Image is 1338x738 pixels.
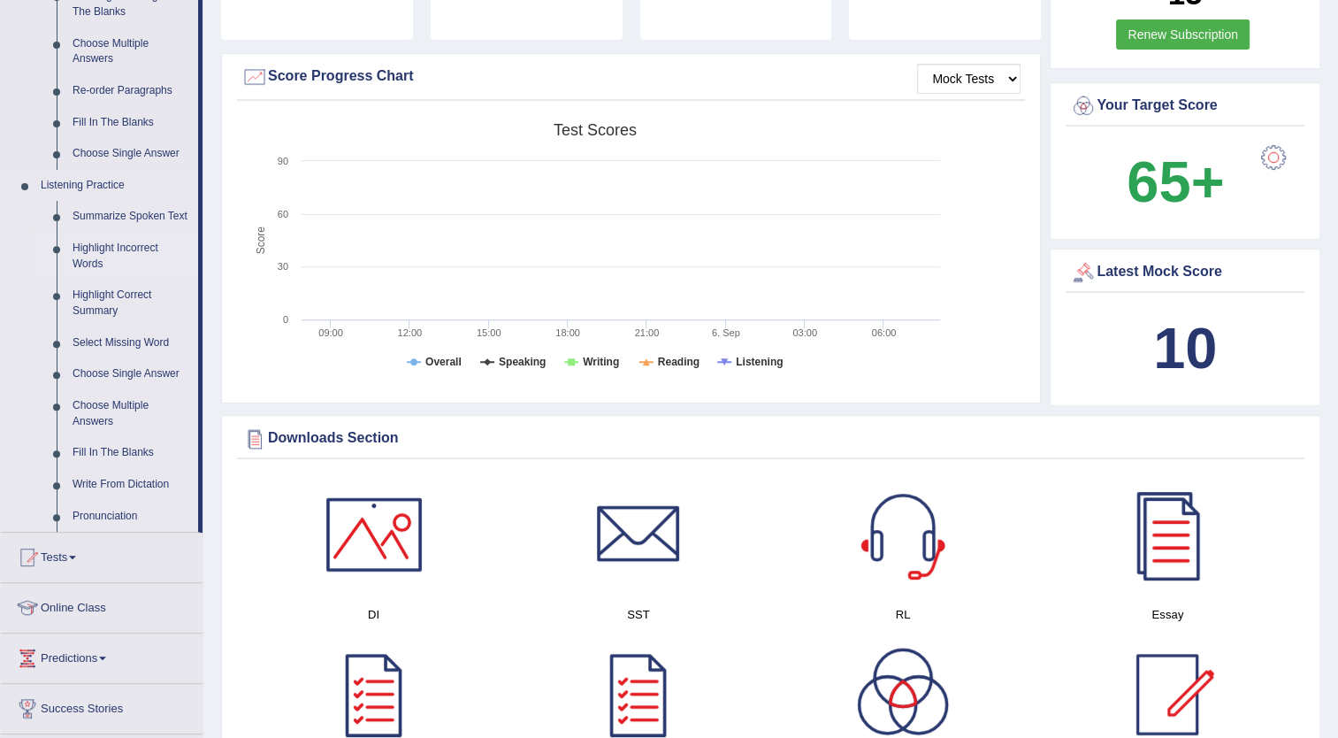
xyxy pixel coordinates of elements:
tspan: Test scores [554,121,637,139]
tspan: Score [255,227,267,255]
a: Predictions [1,634,203,678]
div: Downloads Section [241,426,1300,452]
a: Listening Practice [33,170,198,202]
a: Fill In The Blanks [65,107,198,139]
a: Summarize Spoken Text [65,201,198,233]
text: 12:00 [398,327,423,338]
text: 09:00 [318,327,343,338]
b: 65+ [1127,150,1224,214]
h4: Essay [1044,605,1291,624]
a: Tests [1,533,203,577]
text: 03:00 [792,327,817,338]
a: Online Class [1,583,203,627]
tspan: Listening [736,356,783,368]
h4: RL [780,605,1027,624]
a: Renew Subscription [1116,19,1250,50]
h4: DI [250,605,497,624]
tspan: Speaking [499,356,546,368]
a: Choose Single Answer [65,138,198,170]
a: Choose Multiple Answers [65,28,198,75]
text: 06:00 [872,327,897,338]
text: 30 [278,261,288,272]
b: 10 [1153,316,1217,381]
a: Choose Multiple Answers [65,390,198,437]
tspan: 6. Sep [712,327,740,338]
h4: SST [515,605,761,624]
text: 60 [278,209,288,219]
div: Score Progress Chart [241,64,1021,90]
a: Write From Dictation [65,469,198,501]
a: Highlight Incorrect Words [65,233,198,280]
text: 15:00 [477,327,501,338]
a: Highlight Correct Summary [65,280,198,327]
div: Your Target Score [1070,93,1300,119]
tspan: Reading [658,356,700,368]
a: Choose Single Answer [65,358,198,390]
tspan: Overall [425,356,462,368]
text: 18:00 [555,327,580,338]
a: Select Missing Word [65,327,198,359]
text: 21:00 [635,327,660,338]
div: Latest Mock Score [1070,259,1300,286]
a: Pronunciation [65,501,198,533]
text: 90 [278,156,288,166]
a: Success Stories [1,684,203,728]
tspan: Writing [583,356,619,368]
a: Fill In The Blanks [65,437,198,469]
a: Re-order Paragraphs [65,75,198,107]
text: 0 [283,314,288,325]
